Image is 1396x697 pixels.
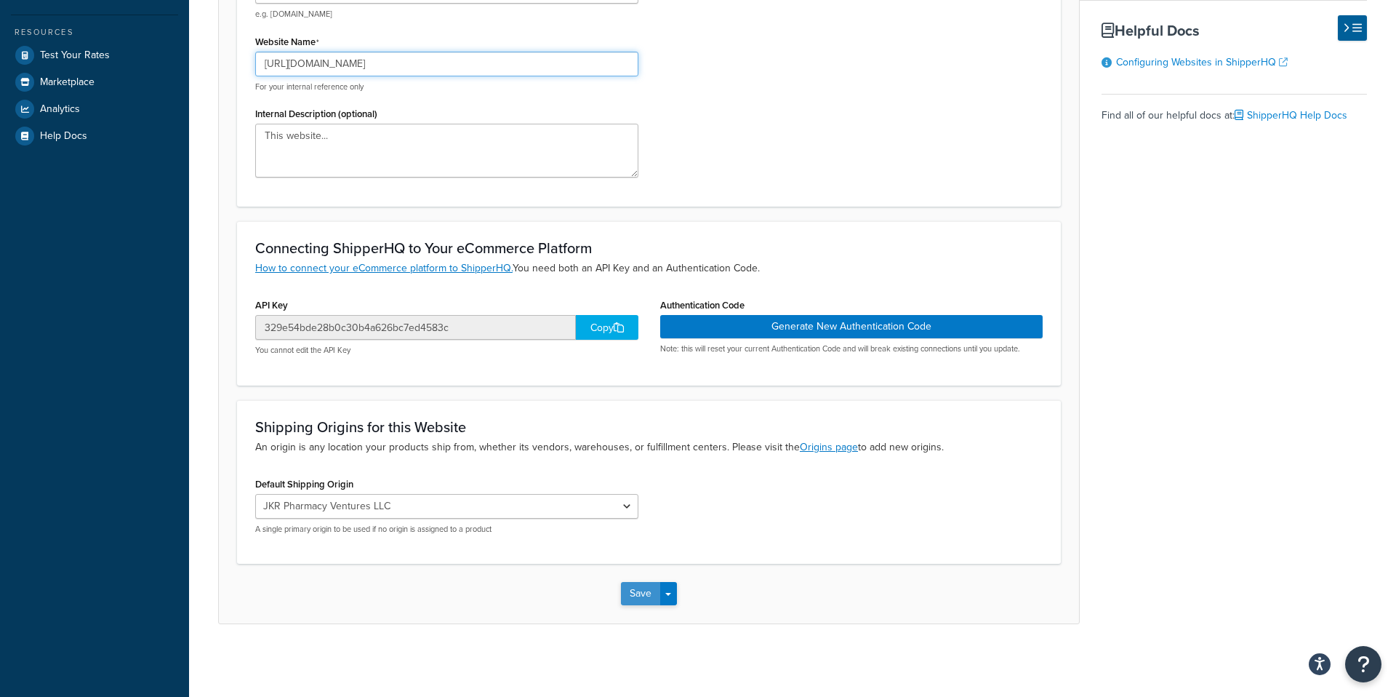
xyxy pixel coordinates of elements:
label: API Key [255,300,288,311]
p: An origin is any location your products ship from, whether its vendors, warehouses, or fulfillmen... [255,439,1043,455]
a: Configuring Websites in ShipperHQ [1116,55,1288,70]
p: Note: this will reset your current Authentication Code and will break existing connections until ... [660,343,1043,354]
div: Find all of our helpful docs at: [1102,94,1367,126]
label: Authentication Code [660,300,745,311]
a: ShipperHQ Help Docs [1235,108,1347,123]
a: Test Your Rates [11,42,178,68]
h3: Connecting ShipperHQ to Your eCommerce Platform [255,240,1043,256]
button: Open Resource Center [1345,646,1381,682]
span: Help Docs [40,130,87,143]
h3: Shipping Origins for this Website [255,419,1043,435]
label: Internal Description (optional) [255,108,377,119]
a: Marketplace [11,69,178,95]
label: Default Shipping Origin [255,479,353,490]
button: Save [621,582,660,605]
a: Analytics [11,96,178,122]
span: Analytics [40,103,80,116]
button: Generate New Authentication Code [660,315,1043,338]
span: Marketplace [40,76,95,89]
p: e.g. [DOMAIN_NAME] [255,9,638,20]
p: You need both an API Key and an Authentication Code. [255,260,1043,276]
a: Origins page [800,439,858,455]
div: Copy [576,315,638,340]
a: How to connect your eCommerce platform to ShipperHQ. [255,260,513,276]
a: Help Docs [11,123,178,149]
textarea: This website... [255,124,638,178]
p: A single primary origin to be used if no origin is assigned to a product [255,524,638,535]
label: Website Name [255,36,319,48]
p: For your internal reference only [255,81,638,92]
button: Hide Help Docs [1338,15,1367,41]
p: You cannot edit the API Key [255,345,638,356]
div: Resources [11,26,178,39]
span: Test Your Rates [40,49,110,62]
h3: Helpful Docs [1102,23,1367,39]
